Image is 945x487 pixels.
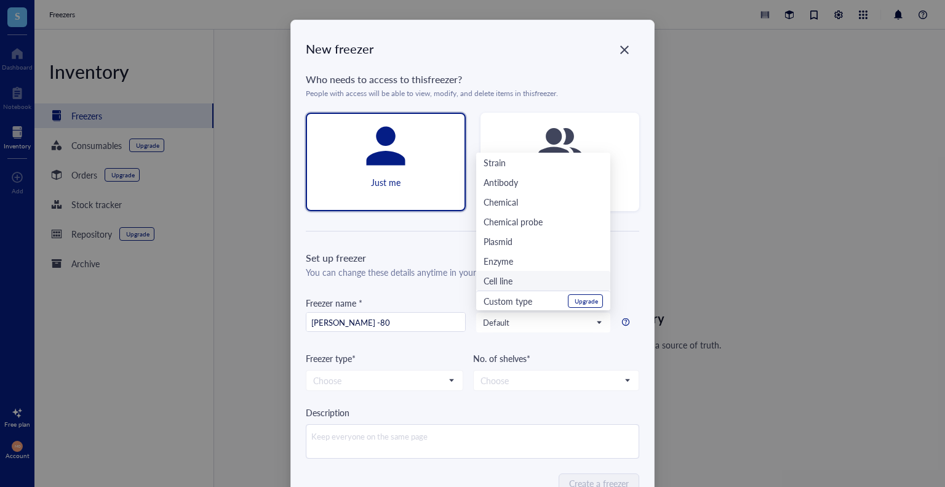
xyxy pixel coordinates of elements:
div: Who needs to access to this freezer ? [306,72,639,87]
div: You can change these details anytime in your freezer settings. [306,265,639,279]
div: Plasmid [484,235,512,248]
div: Cell line [484,274,512,288]
div: Strain [484,156,506,169]
div: Custom type [484,294,532,308]
div: New freezer [306,40,639,57]
div: Just me [371,175,401,189]
div: Item type [476,296,512,310]
div: Antibody [484,175,518,189]
span: Close [615,42,634,57]
div: Freezer name * [306,296,466,310]
div: Enzyme [484,254,513,268]
span: Default [483,317,601,328]
div: Freezer type* [306,352,463,365]
input: Name the freezer [306,313,465,332]
div: No. of shelves* [473,352,639,365]
button: Close [615,40,634,60]
div: Chemical probe [484,215,543,228]
div: Upgrade [575,297,598,305]
div: Set up freezer [306,251,639,265]
div: Description [306,406,639,419]
div: People with access will be able to view, modify, and delete items in this freezer . [306,89,639,98]
div: Chemical [484,195,518,209]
